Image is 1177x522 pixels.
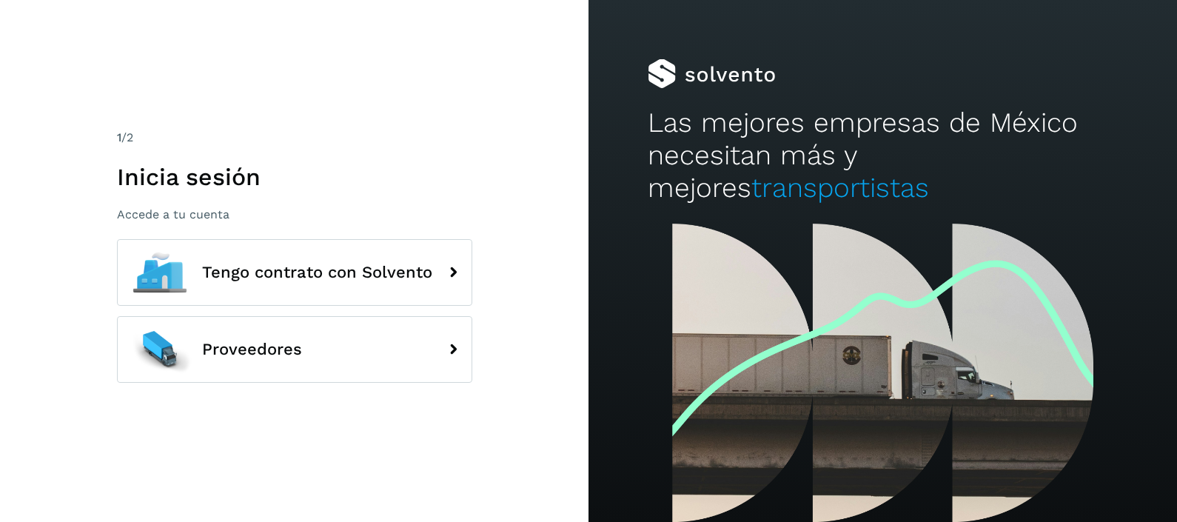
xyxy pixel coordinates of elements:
[117,316,472,383] button: Proveedores
[117,130,121,144] span: 1
[202,341,302,358] span: Proveedores
[648,107,1119,205] h2: Las mejores empresas de México necesitan más y mejores
[751,172,929,204] span: transportistas
[117,163,472,191] h1: Inicia sesión
[117,129,472,147] div: /2
[117,239,472,306] button: Tengo contrato con Solvento
[202,264,432,281] span: Tengo contrato con Solvento
[117,207,472,221] p: Accede a tu cuenta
